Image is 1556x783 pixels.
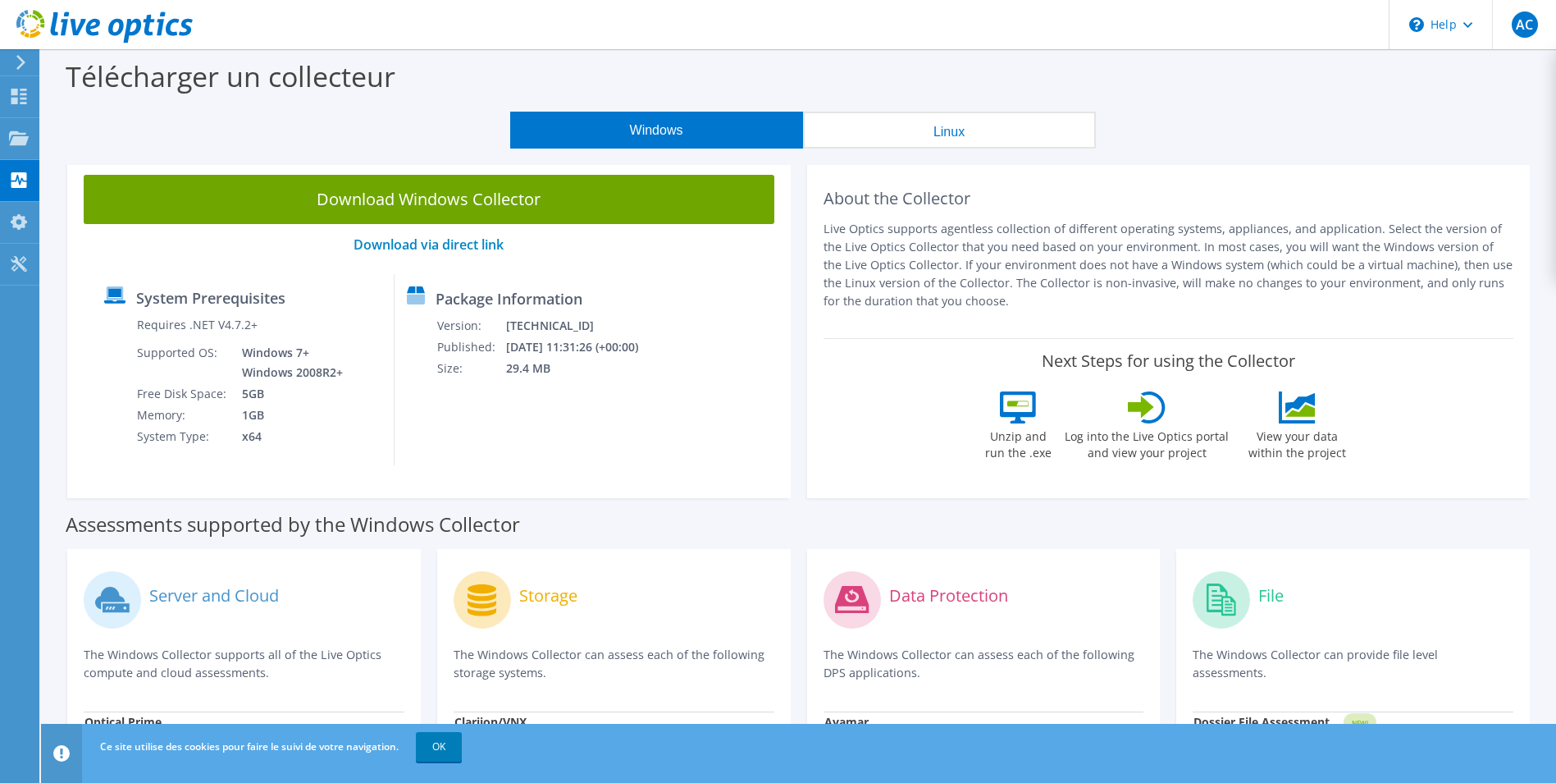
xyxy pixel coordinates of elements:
[1258,588,1284,604] label: File
[66,516,520,533] label: Assessments supported by the Windows Collector
[1238,424,1356,461] label: View your data within the project
[100,739,399,753] span: Ce site utilise des cookies pour faire le suivi de votre navigation.
[889,588,1008,604] label: Data Protection
[454,714,527,730] strong: Clariion/VNX
[1193,646,1513,682] p: The Windows Collector can provide file level assessments.
[66,57,395,95] label: Télécharger un collecteur
[519,588,577,604] label: Storage
[1064,424,1230,461] label: Log into the Live Optics portal and view your project
[824,220,1514,310] p: Live Optics supports agentless collection of different operating systems, appliances, and applica...
[803,112,1096,149] button: Linux
[824,189,1514,208] h2: About the Collector
[1512,11,1538,38] span: AC
[230,426,346,447] td: x64
[1409,17,1424,32] svg: \n
[230,383,346,405] td: 5GB
[980,424,1056,461] label: Unzip and run the .exe
[136,290,285,306] label: System Prerequisites
[136,383,230,405] td: Free Disk Space:
[436,291,582,307] label: Package Information
[824,714,869,730] strong: Avamar
[505,337,659,358] td: [DATE] 11:31:26 (+00:00)
[136,426,230,447] td: System Type:
[230,405,346,426] td: 1GB
[454,646,774,682] p: The Windows Collector can assess each of the following storage systems.
[354,236,504,254] a: Download via direct link
[1193,714,1330,730] strong: Dossier File Assessment
[1352,718,1368,727] tspan: NEW!
[436,358,505,379] td: Size:
[436,315,505,337] td: Version:
[436,337,505,358] td: Published:
[510,112,803,149] button: Windows
[136,342,230,383] td: Supported OS:
[230,342,346,383] td: Windows 7+ Windows 2008R2+
[84,175,774,224] a: Download Windows Collector
[136,405,230,426] td: Memory:
[505,315,659,337] td: [TECHNICAL_ID]
[505,358,659,379] td: 29.4 MB
[137,317,258,333] label: Requires .NET V4.7.2+
[84,714,162,730] strong: Optical Prime
[416,732,462,762] a: OK
[149,588,279,604] label: Server and Cloud
[1042,351,1295,371] label: Next Steps for using the Collector
[84,646,404,682] p: The Windows Collector supports all of the Live Optics compute and cloud assessments.
[824,646,1144,682] p: The Windows Collector can assess each of the following DPS applications.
